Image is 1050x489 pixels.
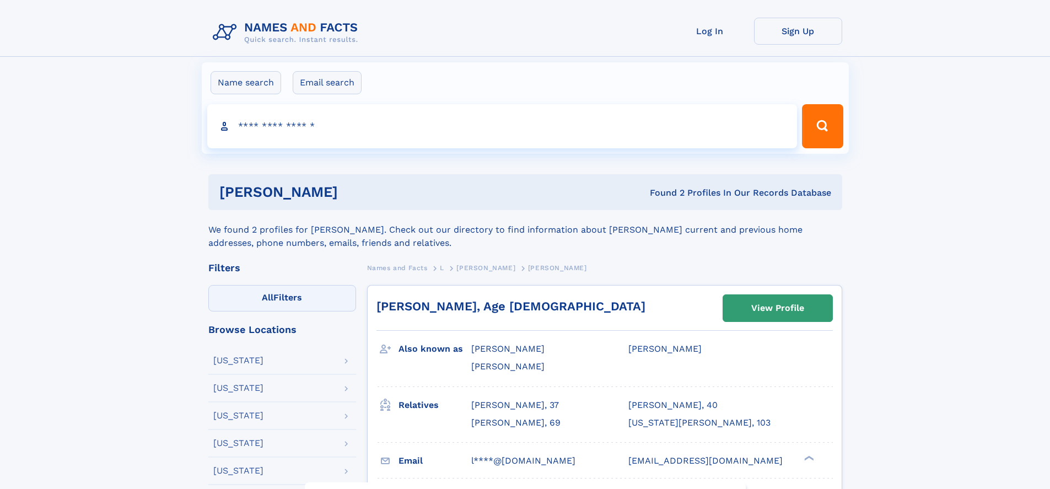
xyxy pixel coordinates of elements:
div: ❯ [801,454,815,461]
h3: Relatives [399,396,471,415]
div: [US_STATE] [213,356,263,365]
div: [US_STATE] [213,439,263,448]
input: search input [207,104,798,148]
div: Browse Locations [208,325,356,335]
a: [US_STATE][PERSON_NAME], 103 [628,417,771,429]
div: Filters [208,263,356,273]
a: Sign Up [754,18,842,45]
button: Search Button [802,104,843,148]
div: We found 2 profiles for [PERSON_NAME]. Check out our directory to find information about [PERSON_... [208,210,842,250]
h3: Email [399,452,471,470]
span: L [440,264,444,272]
div: View Profile [751,295,804,321]
div: [US_STATE] [213,384,263,393]
div: [US_STATE] [213,466,263,475]
a: [PERSON_NAME], 40 [628,399,718,411]
label: Name search [211,71,281,94]
span: [EMAIL_ADDRESS][DOMAIN_NAME] [628,455,783,466]
div: Found 2 Profiles In Our Records Database [494,187,831,199]
a: [PERSON_NAME] [456,261,515,275]
label: Email search [293,71,362,94]
a: Names and Facts [367,261,428,275]
div: [US_STATE] [213,411,263,420]
a: Log In [666,18,754,45]
a: [PERSON_NAME], Age [DEMOGRAPHIC_DATA] [376,299,645,313]
label: Filters [208,285,356,311]
a: View Profile [723,295,832,321]
h3: Also known as [399,340,471,358]
a: [PERSON_NAME], 69 [471,417,561,429]
span: All [262,292,273,303]
a: L [440,261,444,275]
span: [PERSON_NAME] [471,361,545,372]
img: Logo Names and Facts [208,18,367,47]
span: [PERSON_NAME] [628,343,702,354]
span: [PERSON_NAME] [471,343,545,354]
span: [PERSON_NAME] [528,264,587,272]
a: [PERSON_NAME], 37 [471,399,559,411]
span: [PERSON_NAME] [456,264,515,272]
h1: [PERSON_NAME] [219,185,494,199]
